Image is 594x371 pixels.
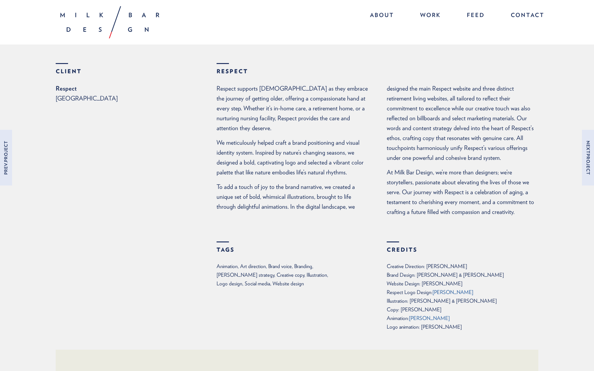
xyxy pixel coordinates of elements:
p: At Milk Bar Design, we’re more than designers; we’re storytellers, passionate about elevating the... [387,167,538,217]
p: We meticulously helped craft a brand positioning and visual identity system. Inspired by nature’s... [217,138,368,177]
a: [PERSON_NAME] [433,289,473,295]
p: [GEOGRAPHIC_DATA] [56,93,217,103]
h3: Respect [217,69,538,74]
em: Project [3,141,8,162]
a: Contact [505,9,544,23]
h3: Credits [387,247,538,253]
p: Creative Direction: [PERSON_NAME] Brand Design: [PERSON_NAME] & [PERSON_NAME] Website Design: [PE... [387,262,538,331]
strong: Respect [56,83,217,93]
p: Respect supports [DEMOGRAPHIC_DATA] as they embrace the journey of getting older, offering a comp... [217,83,368,133]
h3: Tags [217,247,368,253]
a: About [364,9,400,23]
a: Work [414,9,447,23]
a: [PERSON_NAME] [409,315,450,321]
em: Project [586,154,591,175]
img: Milk Bar Design [60,6,159,38]
h3: Client [56,69,217,74]
a: Feed [461,9,491,23]
p: Animation, Art direction, Brand voice, Branding, [PERSON_NAME] strategy, Creative copy, Illustrat... [217,262,330,288]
